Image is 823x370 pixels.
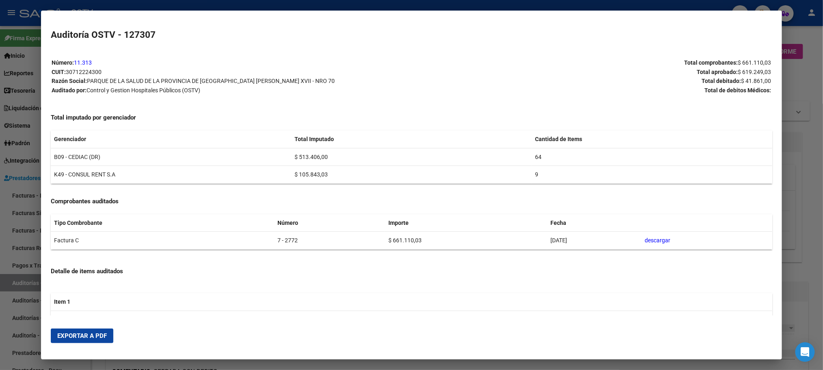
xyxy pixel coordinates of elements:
span: 30712224300 [66,69,102,75]
h4: Detalle de items auditados [51,267,772,276]
p: Importe: [54,315,408,324]
p: Número: [52,58,411,67]
span: Control y Gestion Hospitales Públicos (OSTV) [87,87,200,94]
th: Gerenciador [51,131,291,148]
h4: Comprobantes auditados [51,197,772,206]
p: CUIT: [52,67,411,77]
td: $ 105.843,03 [291,166,532,184]
p: Auditado por: [52,86,411,95]
span: $ 41.861,00 [741,78,771,84]
th: Fecha [547,214,641,232]
th: Tipo Combrobante [51,214,274,232]
th: Importe [385,214,547,232]
button: Exportar a PDF [51,329,113,343]
td: B09 - CEDIAC (DR) [51,148,291,166]
p: Total de debitos Médicos: [412,86,771,95]
a: 11.313 [74,59,92,66]
p: Total aprobado: [412,67,771,77]
span: PARQUE DE LA SALUD DE LA PROVINCIA DE [GEOGRAPHIC_DATA] [PERSON_NAME] XVII - NRO 70 [87,78,335,84]
td: $ 513.406,00 [291,148,532,166]
td: K49 - CONSUL RENT S.A [51,166,291,184]
span: $ 661.110,03 [738,59,771,66]
h2: Auditoría OSTV - 127307 [51,28,772,42]
td: 7 - 2772 [274,232,385,250]
p: Total comprobantes: [412,58,771,67]
strong: Item 1 [54,298,70,305]
th: Total Imputado [291,131,532,148]
td: $ 661.110,03 [385,232,547,250]
th: Cantidad de Items [532,131,772,148]
span: $ 619.249,03 [738,69,771,75]
td: 64 [532,148,772,166]
td: Factura C [51,232,274,250]
p: $ 6.648,00 [415,315,769,324]
td: [DATE] [547,232,641,250]
td: 9 [532,166,772,184]
h4: Total imputado por gerenciador [51,113,772,122]
span: Exportar a PDF [57,332,107,340]
th: Número [274,214,385,232]
p: Total debitado: [412,76,771,86]
div: Open Intercom Messenger [795,342,815,362]
p: Razón Social: [52,76,411,86]
a: descargar [645,237,670,244]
